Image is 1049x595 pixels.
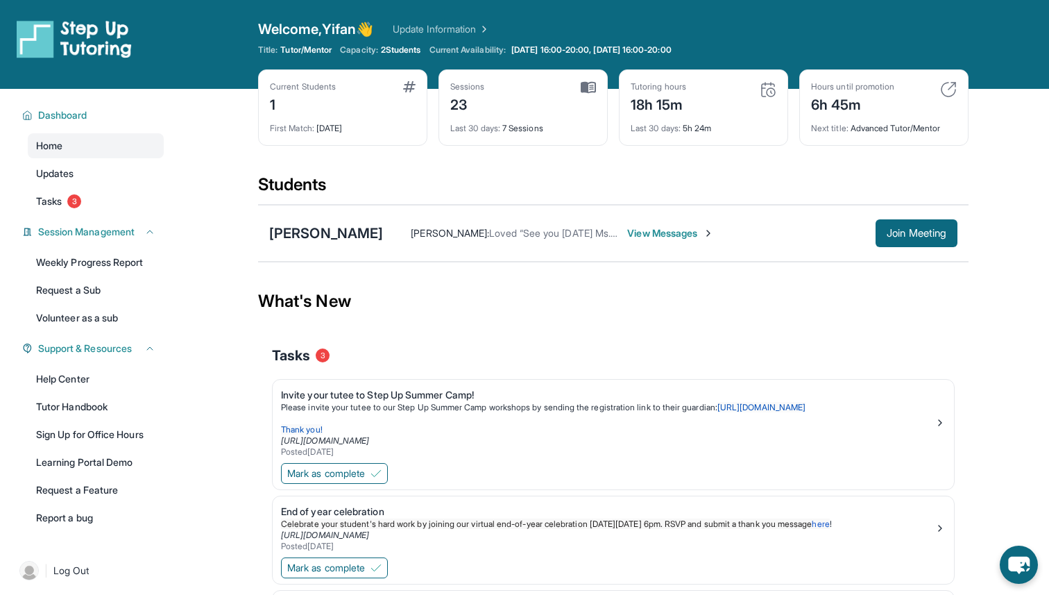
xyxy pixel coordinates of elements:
a: Weekly Progress Report [28,250,164,275]
img: card [403,81,416,92]
div: 18h 15m [631,92,686,115]
span: Dashboard [38,108,87,122]
div: Posted [DATE] [281,446,935,458]
span: Join Meeting [887,229,946,237]
button: Join Meeting [876,219,957,247]
div: Students [258,174,969,204]
span: First Match : [270,123,314,133]
button: Mark as complete [281,558,388,578]
img: Mark as complete [370,468,382,479]
span: [DATE] 16:00-20:00, [DATE] 16:00-20:00 [511,44,672,56]
a: Learning Portal Demo [28,450,164,475]
img: card [760,81,776,98]
div: Hours until promotion [811,81,894,92]
a: Help Center [28,367,164,392]
span: Next title : [811,123,848,133]
div: Sessions [450,81,485,92]
button: Session Management [33,225,155,239]
a: Updates [28,161,164,186]
span: Mark as complete [287,467,365,480]
span: Tutor/Mentor [280,44,332,56]
span: Tasks [36,194,62,208]
div: Advanced Tutor/Mentor [811,115,957,134]
div: What's New [258,271,969,332]
span: 3 [67,194,81,208]
a: Tutor Handbook [28,394,164,419]
span: Mark as complete [287,561,365,575]
span: Welcome, Yifan 👋 [258,19,373,39]
span: Current Availability: [429,44,506,56]
button: chat-button [1000,546,1038,584]
span: 3 [316,349,330,362]
div: Current Students [270,81,336,92]
span: Tasks [272,346,310,365]
span: Home [36,139,62,153]
span: View Messages [627,226,714,240]
a: Invite your tutee to Step Up Summer Camp!Please invite your tutee to our Step Up Summer Camp work... [273,380,954,460]
a: Volunteer as a sub [28,305,164,330]
div: [PERSON_NAME] [269,224,383,243]
div: End of year celebration [281,505,935,519]
div: 6h 45m [811,92,894,115]
p: Please invite your tutee to our Step Up Summer Camp workshops by sending the registration link to... [281,402,935,413]
div: 7 Sessions [450,115,596,134]
img: logo [17,19,132,58]
div: 23 [450,92,485,115]
div: Invite your tutee to Step Up Summer Camp! [281,388,935,402]
a: [DATE] 16:00-20:00, [DATE] 16:00-20:00 [509,44,674,56]
span: Capacity: [340,44,378,56]
div: 1 [270,92,336,115]
button: Dashboard [33,108,155,122]
span: Last 30 days : [631,123,681,133]
a: Update Information [393,22,490,36]
span: 2 Students [381,44,421,56]
button: Mark as complete [281,463,388,484]
a: Sign Up for Office Hours [28,422,164,447]
div: Tutoring hours [631,81,686,92]
a: here [812,519,829,529]
p: ! [281,519,935,530]
a: Request a Sub [28,278,164,303]
span: Title: [258,44,278,56]
a: End of year celebrationCelebrate your student's hard work by joining our virtual end-of-year cele... [273,496,954,555]
span: Log Out [53,564,89,578]
img: Mark as complete [370,562,382,573]
a: Tasks3 [28,189,164,214]
button: Support & Resources [33,342,155,355]
a: Report a bug [28,505,164,530]
a: [URL][DOMAIN_NAME] [281,530,369,540]
span: | [44,562,48,579]
span: Session Management [38,225,135,239]
a: [URL][DOMAIN_NAME] [281,435,369,446]
img: card [581,81,596,94]
a: Request a Feature [28,478,164,503]
span: Last 30 days : [450,123,500,133]
span: Support & Resources [38,342,132,355]
span: Loved “See you [DATE] Ms. Rest well 🤗” [489,227,672,239]
div: [DATE] [270,115,416,134]
img: Chevron Right [476,22,490,36]
div: 5h 24m [631,115,776,134]
a: |Log Out [14,555,164,586]
span: Celebrate your student's hard work by joining our virtual end-of-year celebration [DATE][DATE] 6p... [281,519,812,529]
span: Updates [36,167,74,181]
div: Posted [DATE] [281,541,935,552]
a: Home [28,133,164,158]
span: Thank you! [281,424,323,435]
a: [URL][DOMAIN_NAME] [717,402,805,412]
img: Chevron-Right [703,228,714,239]
img: user-img [19,561,39,580]
span: [PERSON_NAME] : [411,227,489,239]
img: card [940,81,957,98]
